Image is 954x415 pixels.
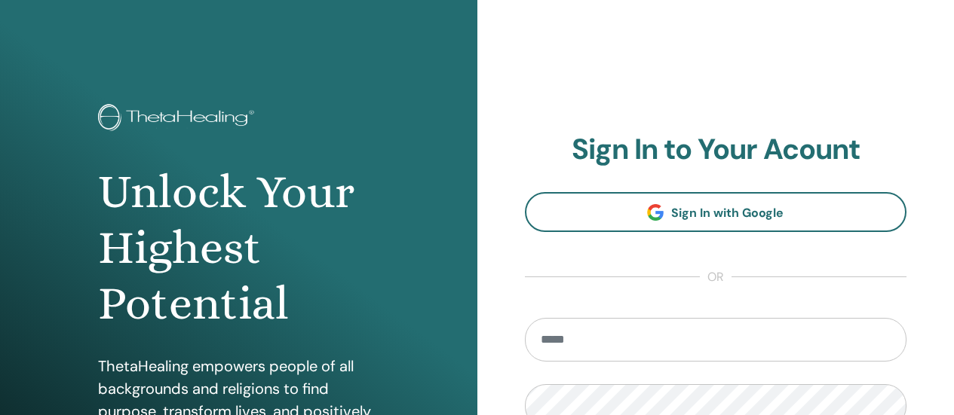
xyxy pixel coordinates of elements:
h1: Unlock Your Highest Potential [98,164,379,332]
span: or [700,268,732,286]
h2: Sign In to Your Acount [525,133,907,167]
a: Sign In with Google [525,192,907,232]
span: Sign In with Google [671,205,784,221]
